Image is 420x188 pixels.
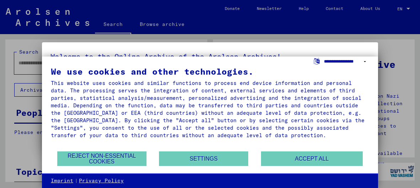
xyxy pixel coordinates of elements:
[51,79,369,139] div: This website uses cookies and similar functions to process end device information and personal da...
[79,177,124,184] a: Privacy Policy
[50,51,370,62] h5: Welcome to the Online Archive of the Arolsen Archives!
[57,151,147,166] button: Reject non-essential cookies
[51,177,73,184] a: Imprint
[261,151,363,166] button: Accept all
[51,67,369,76] div: We use cookies and other technologies.
[159,151,248,166] button: Settings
